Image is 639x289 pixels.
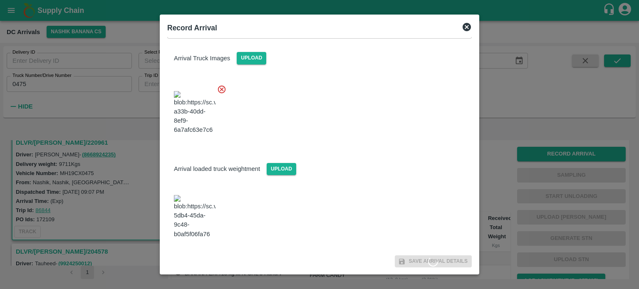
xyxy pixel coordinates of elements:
[174,91,215,135] img: blob:https://sc.vegrow.in/028fe6c0-a33b-40dd-8ef9-6a7afc63e7c6
[237,52,266,64] span: Upload
[167,24,217,32] b: Record Arrival
[267,163,296,175] span: Upload
[174,54,230,63] p: Arrival Truck Images
[174,164,260,173] p: Arrival loaded truck weightment
[174,195,215,239] img: blob:https://sc.vegrow.in/46ce180f-5db4-45da-9c48-b0af5f06fa76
